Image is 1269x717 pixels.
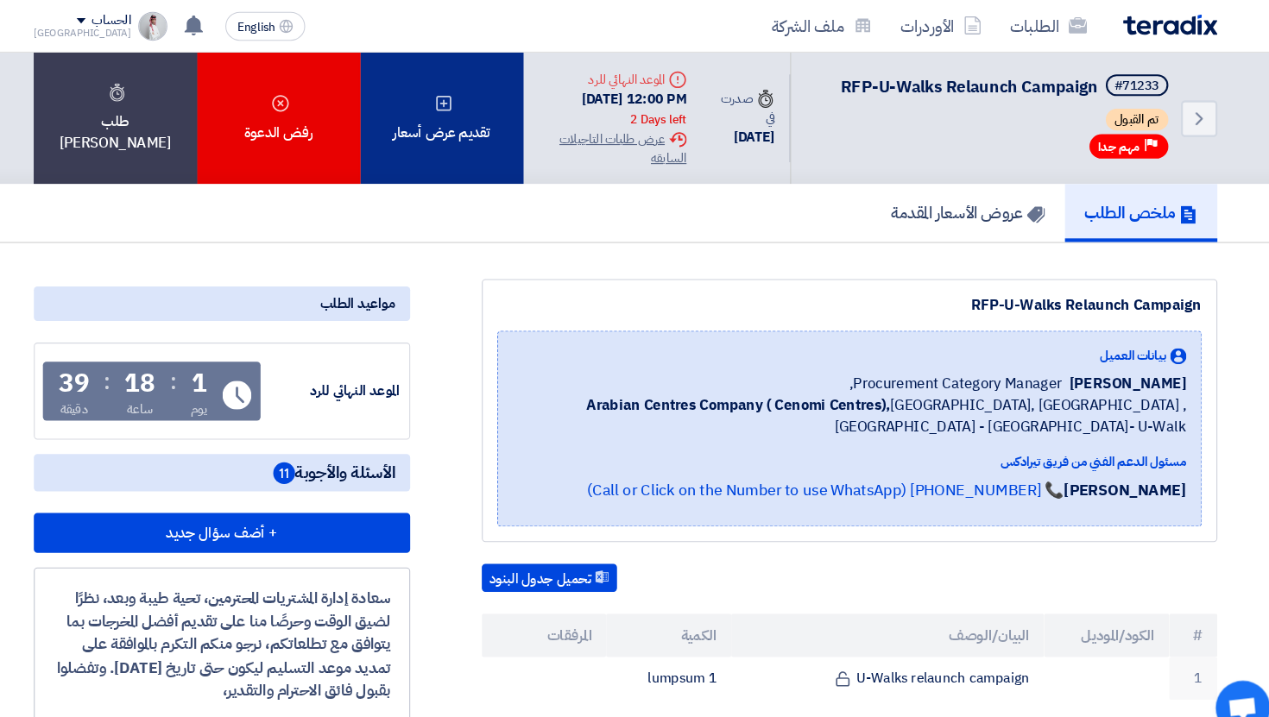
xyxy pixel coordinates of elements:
[736,584,1033,626] th: البيان/الوصف
[265,20,301,32] span: English
[72,50,227,175] div: طلب [PERSON_NAME]
[849,355,1051,375] span: Procurement Category Manager,
[988,4,1088,45] a: الطلبات
[869,175,1053,230] a: عروض الأسعار المقدمة
[291,362,420,382] div: الموعد النهائي للرد
[1087,330,1150,348] span: بيانات العميل
[1057,355,1169,375] span: [PERSON_NAME]
[1092,104,1152,124] span: تم القبول
[513,280,1184,301] div: RFP-U-Walks Relaunch Campaign
[1085,132,1125,148] span: مهم جدا
[527,375,1169,417] span: [GEOGRAPHIC_DATA], [GEOGRAPHIC_DATA] ,[GEOGRAPHIC_DATA] - [GEOGRAPHIC_DATA]- U-Walk
[221,381,237,399] div: يوم
[1108,14,1198,34] img: Teradix logo
[161,381,186,399] div: ساعة
[840,71,1155,95] h5: RFP-U-Walks Relaunch Campaign
[201,348,207,379] div: :
[721,121,777,141] div: [DATE]
[126,13,163,28] div: الحساب
[1196,648,1248,700] div: دردشة مفتوحة
[90,558,412,669] div: سعادة إدارة المشتريات المحترمين، تحية طيبة وبعد، نظرًا لضيق الوقت وحرصًا منا على تقديم أفضل المخر...
[72,488,430,526] button: + أضف سؤال جديد
[171,11,199,39] img: BDDAEEFDDACDAEA_1756647670177.jpeg
[96,353,125,377] div: 39
[761,4,883,45] a: ملف الشركة
[1052,456,1169,477] strong: [PERSON_NAME]
[254,11,330,39] button: English
[552,66,693,85] div: الموعد النهائي للرد
[527,431,1169,449] div: مسئول الدعم الفني من فريق تيرادكس
[222,353,237,377] div: 1
[300,440,320,461] span: 11
[736,626,1033,666] td: U-Walks relaunch campaign
[72,27,164,36] div: [GEOGRAPHIC_DATA]
[888,192,1034,212] h5: عروض الأسعار المقدمة
[616,584,736,626] th: الكمية
[552,85,693,123] div: [DATE] 12:00 PM
[1152,584,1198,626] th: #
[158,353,187,377] div: 18
[498,537,627,564] button: تحميل جدول البنود
[72,273,430,305] div: مواعيد الطلب
[1101,76,1143,88] div: #71233
[138,348,144,379] div: :
[597,375,887,396] b: Arabian Centres Company ( Cenomi Centres),
[598,456,1052,477] a: 📞 [PHONE_NUMBER] (Call or Click on the Number to use WhatsApp)
[1152,626,1198,666] td: 1
[552,123,693,160] div: عرض طلبات التاجيلات السابقه
[616,626,736,666] td: 1 lumpsum
[840,71,1085,94] span: RFP-U-Walks Relaunch Campaign
[721,85,777,121] div: صدرت في
[1072,192,1179,212] h5: ملخص الطلب
[300,439,416,461] span: الأسئلة والأجوبة
[1033,584,1152,626] th: الكود/الموديل
[640,105,693,123] div: 2 Days left
[227,50,382,175] div: رفض الدعوة
[97,381,123,399] div: دقيقة
[498,584,617,626] th: المرفقات
[1053,175,1198,230] a: ملخص الطلب
[382,50,538,175] div: تقديم عرض أسعار
[883,4,988,45] a: الأوردرات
